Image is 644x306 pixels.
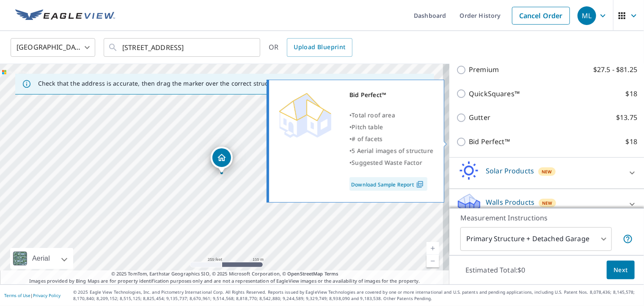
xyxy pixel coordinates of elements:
a: Download Sample Report [350,177,427,191]
p: $18 [626,136,637,147]
div: • [350,157,433,169]
span: New [542,168,552,175]
p: $13.75 [616,112,637,123]
a: Upload Blueprint [287,38,352,57]
div: Dropped pin, building 1, Residential property, 4530 Wheeler Peak Way Katy, TX 77449 [211,147,233,173]
div: [GEOGRAPHIC_DATA] [11,36,95,59]
a: Cancel Order [512,7,570,25]
p: QuickSquares™ [469,89,520,99]
span: Total roof area [352,111,395,119]
a: Current Level 17, Zoom Out [427,255,439,267]
p: | [4,293,61,298]
div: ML [578,6,596,25]
span: New [542,200,553,206]
button: Next [607,261,635,280]
p: Bid Perfect™ [469,136,510,147]
img: Pdf Icon [414,181,426,188]
div: • [350,121,433,133]
div: • [350,109,433,121]
p: Measurement Instructions [460,213,633,223]
div: Aerial [30,248,52,269]
p: $18 [626,89,637,99]
span: Next [614,265,628,275]
p: Gutter [469,112,490,123]
span: © 2025 TomTom, Earthstar Geographics SIO, © 2025 Microsoft Corporation, © [111,270,339,278]
span: Pitch table [352,123,383,131]
div: OR [269,38,352,57]
span: Your report will include the primary structure and a detached garage if one exists. [623,234,633,244]
div: • [350,133,433,145]
div: Aerial [10,248,73,269]
a: Terms [325,270,339,277]
span: Suggested Waste Factor [352,159,422,167]
a: OpenStreetMap [287,270,323,277]
a: Privacy Policy [33,292,61,298]
a: Terms of Use [4,292,30,298]
p: Walls Products [486,197,534,207]
p: Check that the address is accurate, then drag the marker over the correct structure. [38,80,282,87]
span: Upload Blueprint [294,42,345,53]
div: Walls ProductsNew [456,192,637,217]
img: Premium [275,89,335,140]
p: © 2025 Eagle View Technologies, Inc. and Pictometry International Corp. All Rights Reserved. Repo... [73,289,640,302]
span: # of facets [352,135,383,143]
p: Estimated Total: $0 [459,261,532,279]
a: Current Level 17, Zoom In [427,242,439,255]
p: Premium [469,64,499,75]
div: Solar ProductsNew [456,161,637,185]
p: $27.5 - $81.25 [593,64,637,75]
input: Search by address or latitude-longitude [122,36,243,59]
div: Primary Structure + Detached Garage [460,227,612,251]
span: 5 Aerial images of structure [352,147,433,155]
p: Solar Products [486,166,534,176]
img: EV Logo [15,9,115,22]
div: Bid Perfect™ [350,89,433,101]
div: • [350,145,433,157]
